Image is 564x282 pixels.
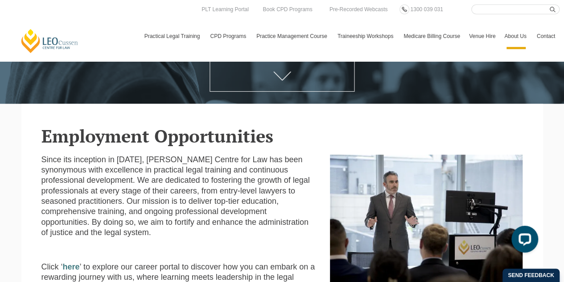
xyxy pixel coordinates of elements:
a: 1300 039 031 [408,4,445,14]
a: About Us [500,23,532,49]
a: CPD Programs [206,23,252,49]
a: Pre-Recorded Webcasts [327,4,390,14]
iframe: LiveChat chat widget [504,222,542,260]
a: Practice Management Course [252,23,333,49]
p: Since its inception in [DATE], [PERSON_NAME] Centre for Law has been synonymous with excellence i... [41,155,317,238]
a: Venue Hire [465,23,500,49]
h2: Employment Opportunities [41,126,523,146]
a: [PERSON_NAME] Centre for Law [20,28,79,54]
a: Practical Legal Training [140,23,206,49]
a: PLT Learning Portal [199,4,251,14]
a: Book CPD Programs [260,4,314,14]
a: Medicare Billing Course [399,23,465,49]
a: here [63,262,80,271]
a: Traineeship Workshops [333,23,399,49]
span: 1300 039 031 [410,6,443,13]
a: Contact [532,23,560,49]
